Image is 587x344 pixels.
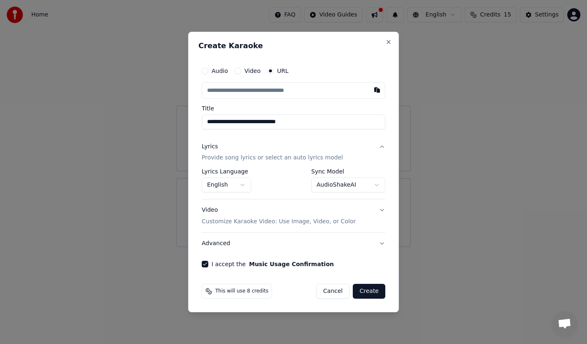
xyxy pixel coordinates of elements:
[198,42,389,49] h2: Create Karaoke
[202,154,343,162] p: Provide song lyrics or select an auto lyrics model
[202,200,385,233] button: VideoCustomize Karaoke Video: Use Image, Video, or Color
[202,105,385,111] label: Title
[202,206,356,226] div: Video
[212,261,334,267] label: I accept the
[202,233,385,254] button: Advanced
[202,169,251,175] label: Lyrics Language
[245,68,261,74] label: Video
[353,284,385,299] button: Create
[202,169,385,199] div: LyricsProvide song lyrics or select an auto lyrics model
[212,68,228,74] label: Audio
[215,288,268,295] span: This will use 8 credits
[316,284,349,299] button: Cancel
[202,143,218,151] div: Lyrics
[249,261,334,267] button: I accept the
[277,68,289,74] label: URL
[202,218,356,226] p: Customize Karaoke Video: Use Image, Video, or Color
[311,169,385,175] label: Sync Model
[202,136,385,169] button: LyricsProvide song lyrics or select an auto lyrics model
